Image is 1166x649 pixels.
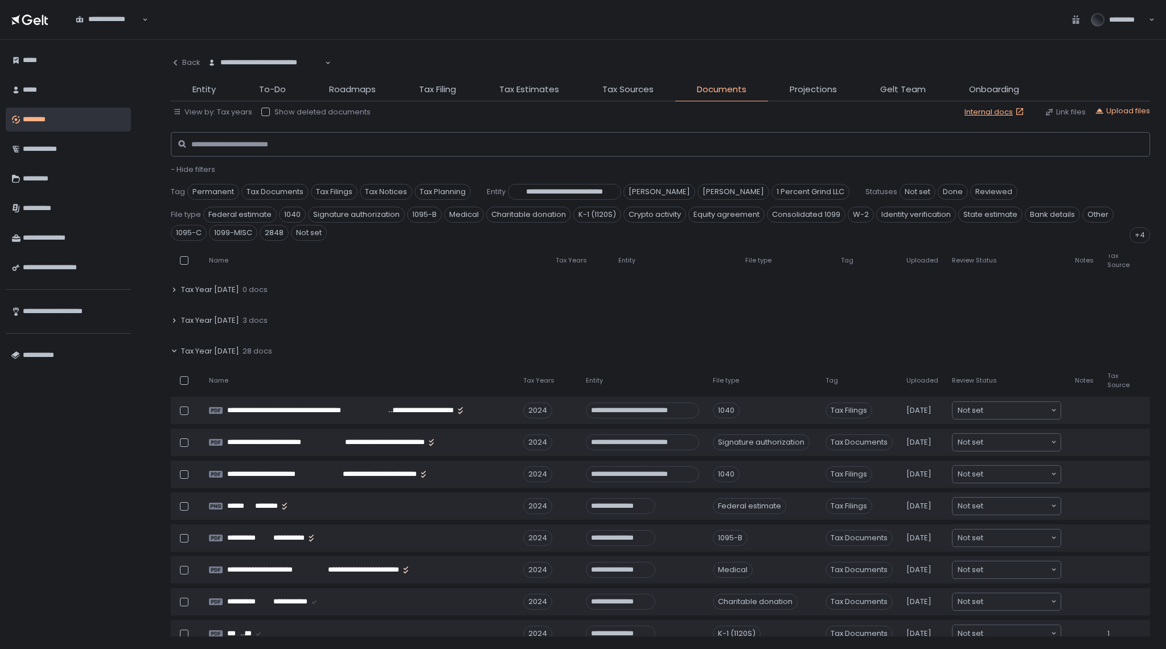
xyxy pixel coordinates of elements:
[906,565,931,575] span: [DATE]
[958,405,983,416] span: Not set
[1075,256,1094,265] span: Notes
[767,207,845,223] span: Consolidated 1099
[523,626,552,642] div: 2024
[958,532,983,544] span: Not set
[713,376,739,385] span: File type
[523,594,552,610] div: 2024
[1082,207,1114,223] span: Other
[826,434,893,450] span: Tax Documents
[444,207,484,223] span: Medical
[556,256,587,265] span: Tax Years
[865,187,897,197] span: Statuses
[1130,227,1150,243] div: +4
[171,225,207,241] span: 1095-C
[487,187,506,197] span: Entity
[407,207,442,223] span: 1095-B
[952,593,1061,610] div: Search for option
[1107,252,1130,269] span: Tax Source
[171,165,215,175] button: - Hide filters
[171,210,201,220] span: File type
[958,469,983,480] span: Not set
[308,207,405,223] span: Signature authorization
[243,285,268,295] span: 0 docs
[906,405,931,416] span: [DATE]
[952,498,1061,515] div: Search for option
[713,402,740,418] div: 1040
[200,51,331,75] div: Search for option
[586,376,603,385] span: Entity
[523,402,552,418] div: 2024
[523,376,555,385] span: Tax Years
[848,207,874,223] span: W-2
[771,184,849,200] span: 1 Percent Grind LLC
[876,207,956,223] span: Identity verification
[826,402,872,418] span: Tax Filings
[826,530,893,546] span: Tax Documents
[192,83,216,96] span: Entity
[983,405,1050,416] input: Search for option
[958,500,983,512] span: Not set
[209,376,228,385] span: Name
[952,561,1061,578] div: Search for option
[1095,106,1150,116] button: Upload files
[713,562,753,578] div: Medical
[260,225,289,241] span: 2848
[279,207,306,223] span: 1040
[952,529,1061,547] div: Search for option
[68,8,148,32] div: Search for option
[697,83,746,96] span: Documents
[523,498,552,514] div: 2024
[523,466,552,482] div: 2024
[906,597,931,607] span: [DATE]
[241,184,309,200] span: Tax Documents
[697,184,769,200] span: [PERSON_NAME]
[952,625,1061,642] div: Search for option
[983,437,1050,448] input: Search for option
[713,466,740,482] div: 1040
[983,596,1050,607] input: Search for option
[171,187,185,197] span: Tag
[76,24,141,36] input: Search for option
[329,83,376,96] span: Roadmaps
[1045,107,1086,117] button: Link files
[952,402,1061,419] div: Search for option
[173,107,252,117] div: View by: Tax years
[841,256,853,265] span: Tag
[499,83,559,96] span: Tax Estimates
[983,500,1050,512] input: Search for option
[958,207,1023,223] span: State estimate
[187,184,239,200] span: Permanent
[181,346,239,356] span: Tax Year [DATE]
[826,466,872,482] span: Tax Filings
[360,184,412,200] span: Tax Notices
[623,184,695,200] span: [PERSON_NAME]
[906,256,938,265] span: Uploaded
[958,437,983,448] span: Not set
[969,83,1019,96] span: Onboarding
[983,564,1050,576] input: Search for option
[906,501,931,511] span: [DATE]
[906,533,931,543] span: [DATE]
[952,376,997,385] span: Review Status
[713,434,810,450] div: Signature authorization
[171,51,200,74] button: Back
[414,184,471,200] span: Tax Planning
[713,498,786,514] div: Federal estimate
[958,628,983,639] span: Not set
[952,434,1061,451] div: Search for option
[970,184,1017,200] span: Reviewed
[938,184,968,200] span: Done
[602,83,654,96] span: Tax Sources
[952,466,1061,483] div: Search for option
[900,184,935,200] span: Not set
[523,562,552,578] div: 2024
[311,184,358,200] span: Tax Filings
[826,626,893,642] span: Tax Documents
[958,564,983,576] span: Not set
[713,594,798,610] div: Charitable donation
[713,626,761,642] div: K-1 (1120S)
[1025,207,1080,223] span: Bank details
[713,530,748,546] div: 1095-B
[291,225,327,241] span: Not set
